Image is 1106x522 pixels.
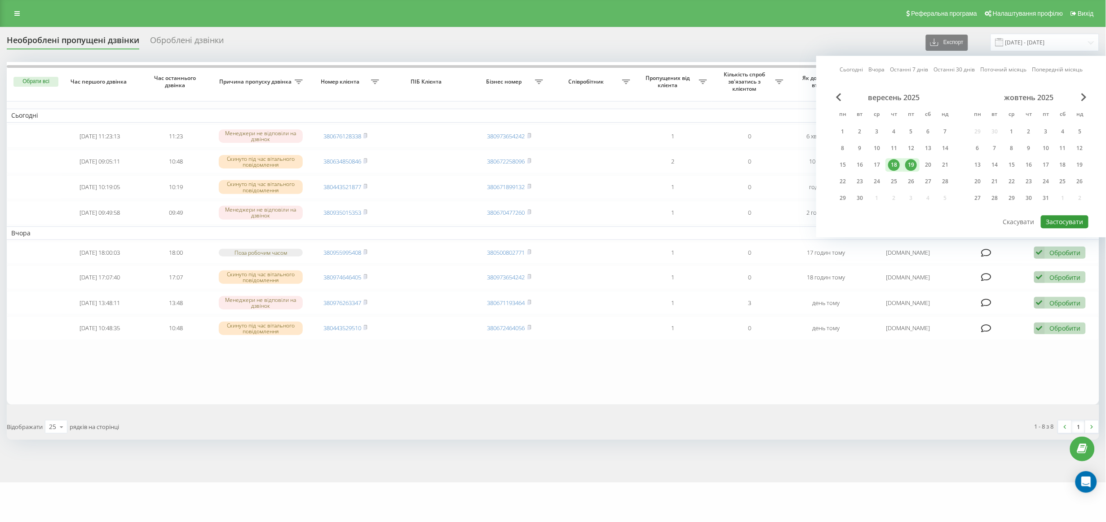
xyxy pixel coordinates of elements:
[788,201,864,225] td: 2 години тому
[837,126,849,137] div: 1
[1003,158,1020,172] div: ср 15 жовт 2025 р.
[1037,175,1054,188] div: пт 24 жовт 2025 р.
[922,126,934,137] div: 6
[476,78,535,85] span: Бізнес номер
[836,93,841,101] span: Previous Month
[1054,125,1071,138] div: сб 4 жовт 2025 р.
[788,242,864,264] td: 17 годин тому
[1003,191,1020,205] div: ср 29 жовт 2025 р.
[1020,125,1037,138] div: чт 2 жовт 2025 р.
[905,142,917,154] div: 12
[1054,142,1071,155] div: сб 11 жовт 2025 р.
[1040,159,1052,171] div: 17
[635,265,711,289] td: 1
[1023,159,1035,171] div: 16
[840,66,863,74] a: Сьогодні
[986,142,1003,155] div: вт 7 жовт 2025 р.
[851,158,868,172] div: вт 16 вер 2025 р.
[888,142,900,154] div: 11
[487,157,525,165] a: 380672258096
[219,206,302,219] div: Менеджери не відповіли на дзвінок
[971,108,984,122] abbr: понеділок
[922,176,934,187] div: 27
[937,158,954,172] div: нд 21 вер 2025 р.
[1003,142,1020,155] div: ср 8 жовт 2025 р.
[969,93,1088,102] div: жовтень 2025
[989,176,1000,187] div: 21
[1035,422,1054,431] div: 1 - 8 з 8
[1050,248,1081,257] div: Обробити
[138,201,214,225] td: 09:49
[993,10,1063,17] span: Налаштування профілю
[969,175,986,188] div: пн 20 жовт 2025 р.
[1073,108,1087,122] abbr: неділя
[986,175,1003,188] div: вт 21 жовт 2025 р.
[921,108,935,122] abbr: субота
[635,242,711,264] td: 1
[1056,108,1070,122] abbr: субота
[1074,142,1086,154] div: 12
[1037,191,1054,205] div: пт 31 жовт 2025 р.
[392,78,463,85] span: ПІБ Клієнта
[871,142,883,154] div: 10
[487,273,525,281] a: 380973654242
[937,175,954,188] div: нд 28 вер 2025 р.
[1022,108,1035,122] abbr: четвер
[712,150,788,173] td: 0
[7,423,43,431] span: Відображати
[138,291,214,315] td: 13:48
[62,150,138,173] td: [DATE] 09:05:11
[851,125,868,138] div: вт 2 вер 2025 р.
[986,191,1003,205] div: вт 28 жовт 2025 р.
[62,175,138,199] td: [DATE] 10:19:05
[716,71,775,92] span: Кількість спроб зв'язатись з клієнтом
[851,191,868,205] div: вт 30 вер 2025 р.
[1078,10,1094,17] span: Вихід
[939,142,951,154] div: 14
[712,265,788,289] td: 0
[1054,175,1071,188] div: сб 25 жовт 2025 р.
[920,175,937,188] div: сб 27 вер 2025 р.
[219,322,302,335] div: Скинуто під час вітального повідомлення
[1074,176,1086,187] div: 26
[905,159,917,171] div: 19
[138,175,214,199] td: 10:19
[49,422,56,431] div: 25
[1037,125,1054,138] div: пт 3 жовт 2025 р.
[1003,175,1020,188] div: ср 22 жовт 2025 р.
[972,159,983,171] div: 13
[62,316,138,340] td: [DATE] 10:48:35
[888,159,900,171] div: 18
[904,108,918,122] abbr: п’ятниця
[712,291,788,315] td: 3
[905,176,917,187] div: 26
[1020,191,1037,205] div: чт 30 жовт 2025 р.
[868,142,885,155] div: ср 10 вер 2025 р.
[1054,158,1071,172] div: сб 18 жовт 2025 р.
[7,35,139,49] div: Необроблені пропущені дзвінки
[902,142,920,155] div: пт 12 вер 2025 р.
[1006,159,1018,171] div: 15
[1081,93,1087,101] span: Next Month
[487,248,525,257] a: 380500802771
[864,265,952,289] td: [DOMAIN_NAME]
[1057,176,1069,187] div: 25
[834,142,851,155] div: пн 8 вер 2025 р.
[851,175,868,188] div: вт 23 вер 2025 р.
[938,108,952,122] abbr: неділя
[989,142,1000,154] div: 7
[871,126,883,137] div: 3
[885,142,902,155] div: чт 11 вер 2025 р.
[796,75,856,88] span: Як довго дзвінок втрачено
[635,175,711,199] td: 1
[871,159,883,171] div: 17
[851,142,868,155] div: вт 9 вер 2025 р.
[871,176,883,187] div: 24
[323,299,361,307] a: 380976263347
[62,265,138,289] td: [DATE] 17:07:40
[1071,125,1088,138] div: нд 5 жовт 2025 р.
[920,125,937,138] div: сб 6 вер 2025 р.
[712,175,788,199] td: 0
[1023,142,1035,154] div: 9
[788,124,864,148] td: 6 хвилин тому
